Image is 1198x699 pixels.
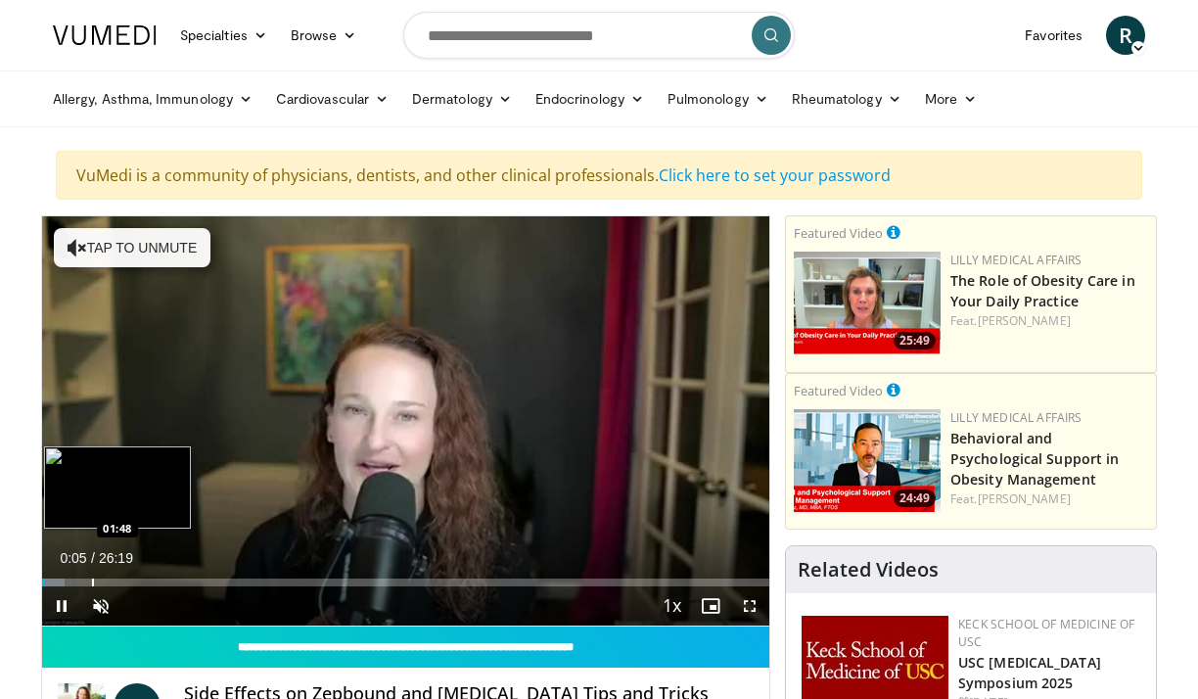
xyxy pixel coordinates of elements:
[656,79,780,118] a: Pulmonology
[950,490,1148,508] div: Feat.
[913,79,989,118] a: More
[53,25,157,45] img: VuMedi Logo
[958,616,1134,650] a: Keck School of Medicine of USC
[1013,16,1094,55] a: Favorites
[691,586,730,626] button: Enable picture-in-picture mode
[894,489,936,507] span: 24:49
[264,79,400,118] a: Cardiovascular
[978,490,1071,507] a: [PERSON_NAME]
[794,252,941,354] img: e1208b6b-349f-4914-9dd7-f97803bdbf1d.png.150x105_q85_crop-smart_upscale.png
[1106,16,1145,55] a: R
[794,382,883,399] small: Featured Video
[780,79,913,118] a: Rheumatology
[524,79,656,118] a: Endocrinology
[794,252,941,354] a: 25:49
[91,550,95,566] span: /
[730,586,769,626] button: Fullscreen
[168,16,279,55] a: Specialties
[659,164,891,186] a: Click here to set your password
[958,653,1101,692] a: USC [MEDICAL_DATA] Symposium 2025
[60,550,86,566] span: 0:05
[54,228,210,267] button: Tap to unmute
[81,586,120,626] button: Unmute
[41,79,264,118] a: Allergy, Asthma, Immunology
[99,550,133,566] span: 26:19
[56,151,1142,200] div: VuMedi is a community of physicians, dentists, and other clinical professionals.
[794,224,883,242] small: Featured Video
[794,409,941,512] a: 24:49
[894,332,936,349] span: 25:49
[950,252,1083,268] a: Lilly Medical Affairs
[798,558,939,582] h4: Related Videos
[950,271,1135,310] a: The Role of Obesity Care in Your Daily Practice
[400,79,524,118] a: Dermatology
[42,579,769,586] div: Progress Bar
[950,312,1148,330] div: Feat.
[44,446,191,529] img: image.jpeg
[279,16,369,55] a: Browse
[978,312,1071,329] a: [PERSON_NAME]
[950,429,1119,489] a: Behavioral and Psychological Support in Obesity Management
[403,12,795,59] input: Search topics, interventions
[950,409,1083,426] a: Lilly Medical Affairs
[794,409,941,512] img: ba3304f6-7838-4e41-9c0f-2e31ebde6754.png.150x105_q85_crop-smart_upscale.png
[42,586,81,626] button: Pause
[42,216,769,627] video-js: Video Player
[652,586,691,626] button: Playback Rate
